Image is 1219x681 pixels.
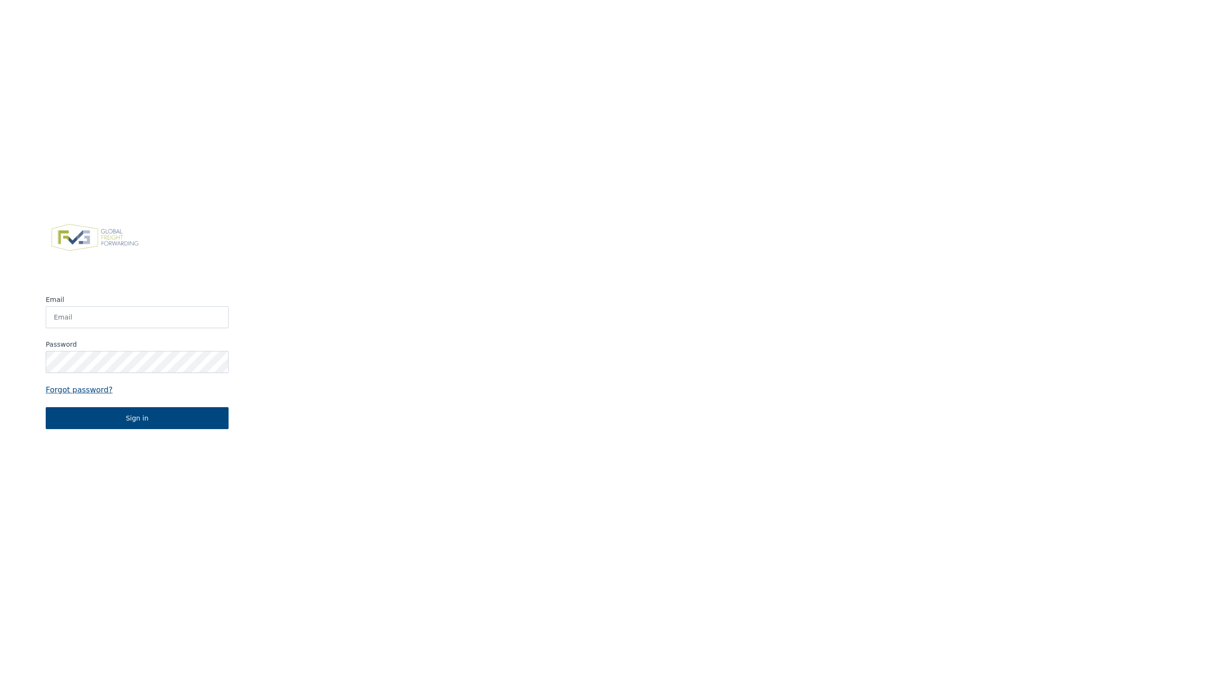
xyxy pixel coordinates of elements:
label: Password [46,340,229,349]
input: Email [46,306,229,328]
a: Forgot password? [46,384,229,396]
button: Sign in [46,407,229,429]
img: FVG - Global freight forwarding [46,219,144,257]
label: Email [46,295,229,304]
